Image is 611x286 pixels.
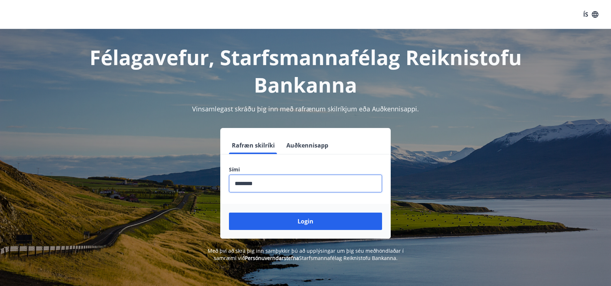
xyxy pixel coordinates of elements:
[579,8,602,21] button: ÍS
[208,247,404,261] span: Með því að skrá þig inn samþykkir þú að upplýsingar um þig séu meðhöndlaðar í samræmi við Starfsm...
[229,213,382,230] button: Login
[54,43,557,98] h1: Félagavefur, Starfsmannafélag Reiknistofu Bankanna
[283,137,331,154] button: Auðkennisapp
[192,104,419,113] span: Vinsamlegast skráðu þig inn með rafrænum skilríkjum eða Auðkennisappi.
[245,255,299,261] a: Persónuverndarstefna
[229,166,382,173] label: Sími
[229,137,278,154] button: Rafræn skilríki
